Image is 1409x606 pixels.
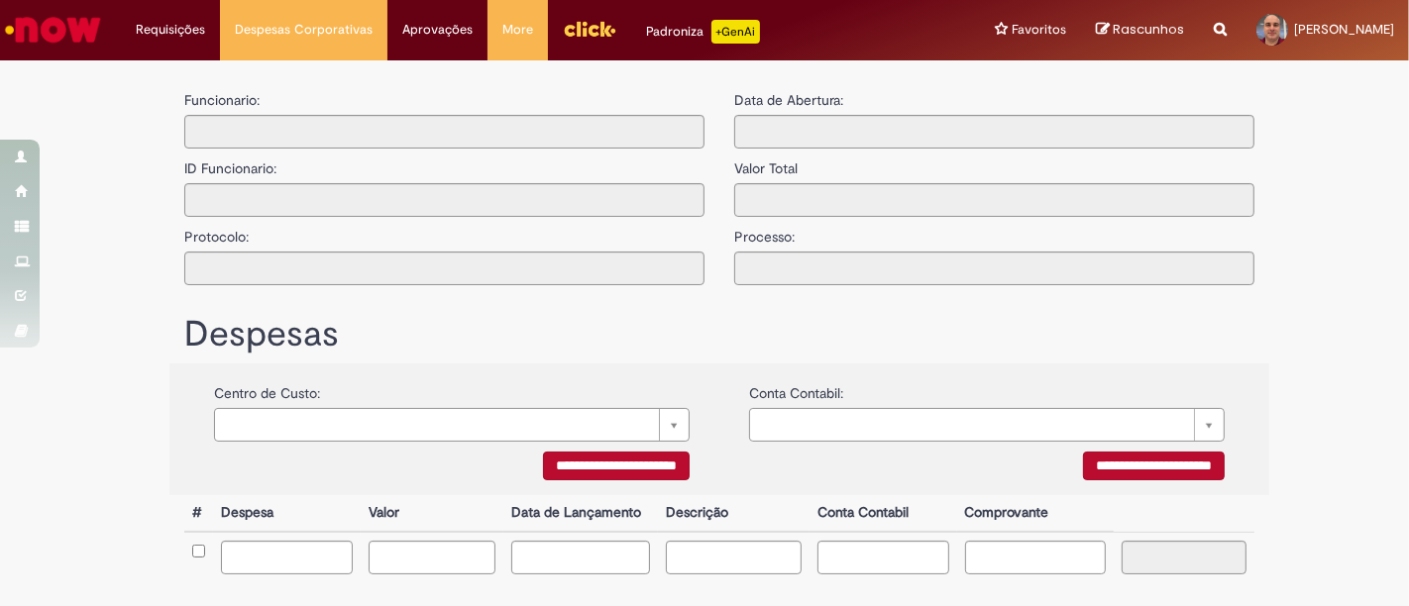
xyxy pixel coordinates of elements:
[502,20,533,40] span: More
[184,217,249,247] label: Protocolo:
[2,10,104,50] img: ServiceNow
[213,495,361,532] th: Despesa
[1012,20,1066,40] span: Favoritos
[184,315,1254,354] h1: Despesas
[214,408,690,442] a: Limpar campo {0}
[1294,21,1394,38] span: [PERSON_NAME]
[402,20,473,40] span: Aprovações
[1113,20,1184,39] span: Rascunhos
[184,495,213,532] th: #
[184,90,260,110] label: Funcionario:
[503,495,659,532] th: Data de Lançamento
[1096,21,1184,40] a: Rascunhos
[646,20,760,44] div: Padroniza
[749,373,843,403] label: Conta Contabil:
[563,14,616,44] img: click_logo_yellow_360x200.png
[235,20,373,40] span: Despesas Corporativas
[711,20,760,44] p: +GenAi
[957,495,1115,532] th: Comprovante
[361,495,502,532] th: Valor
[734,217,795,247] label: Processo:
[214,373,320,403] label: Centro de Custo:
[749,408,1225,442] a: Limpar campo {0}
[658,495,809,532] th: Descrição
[136,20,205,40] span: Requisições
[184,149,276,178] label: ID Funcionario:
[810,495,957,532] th: Conta Contabil
[734,90,843,110] label: Data de Abertura:
[734,149,798,178] label: Valor Total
